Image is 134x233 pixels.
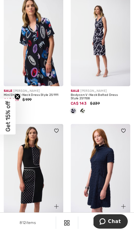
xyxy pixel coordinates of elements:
[90,101,100,106] span: $239
[4,97,19,102] span: CA$ 129
[4,124,63,214] img: Dot Print Sleeveless Sheath Dress Style 251094. Black/Vanilla
[64,220,69,226] img: Filters
[93,214,128,230] iframe: Opens a widget where you can chat to one of our agents
[4,101,12,132] span: Get 15% off
[22,97,31,102] span: $199
[71,93,130,101] div: Bodycon V-Neck Belted Dress Style 251108
[121,204,126,209] img: plus_v2.svg
[69,106,78,116] div: Midnight Blue/Vanilla
[82,220,130,226] div: Filters
[71,89,130,93] div: [PERSON_NAME]
[54,204,59,209] img: plus_v2.svg
[4,93,63,97] div: Mini Shift V-Neck Dress Style 251111
[14,94,21,100] button: Close teaser
[4,89,63,93] div: [PERSON_NAME]
[54,129,59,132] img: heart_black_full.svg
[71,124,130,214] img: Sporty A-Line Knee-Length Dress Style 251084. Midnight Blue
[71,101,87,106] span: CA$ 143
[71,89,79,93] span: Sale
[4,89,12,93] span: Sale
[121,129,126,132] img: heart_black_full.svg
[78,106,87,116] div: Vanilla/Midnight Blue
[20,221,26,225] span: 812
